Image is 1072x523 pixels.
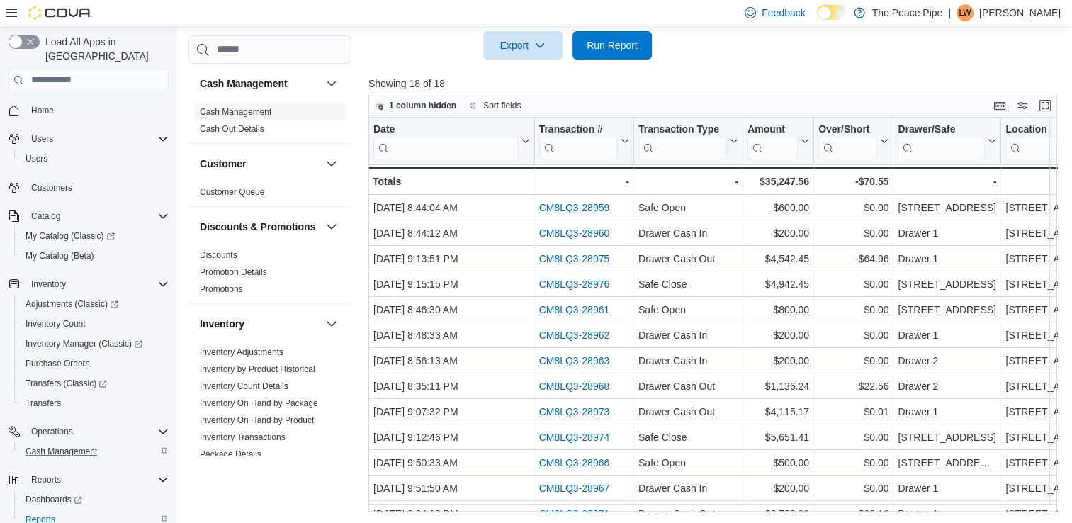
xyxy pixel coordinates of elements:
a: Promotions [200,284,243,294]
div: Over/Short [818,123,877,136]
a: Inventory Transactions [200,432,286,442]
span: Inventory [31,279,66,290]
div: $4,942.45 [747,276,809,293]
button: Purchase Orders [14,354,174,373]
span: Operations [26,423,169,440]
span: Inventory Count Details [200,381,288,392]
button: Inventory [3,274,174,294]
a: Adjustments (Classic) [14,294,174,314]
div: Drawer Cash Out [638,505,738,522]
div: Drawer Cash In [638,225,738,242]
div: - [898,173,996,190]
a: Purchase Orders [20,355,96,372]
div: Drawer 2 [898,352,996,369]
div: [DATE] 9:13:51 PM [373,250,530,267]
a: Inventory Manager (Classic) [20,335,148,352]
div: $0.00 [818,199,888,216]
a: Cash Management [20,443,103,460]
span: Reports [31,474,61,485]
div: Safe Open [638,199,738,216]
span: Load All Apps in [GEOGRAPHIC_DATA] [40,35,169,63]
div: Over/Short [818,123,877,159]
div: [DATE] 8:44:04 AM [373,199,530,216]
a: Transfers (Classic) [20,375,113,392]
a: Users [20,150,53,167]
a: CM8LQ3-28971 [538,508,609,519]
span: Inventory Adjustments [200,347,283,358]
input: Dark Mode [817,5,847,20]
a: CM8LQ3-28959 [538,202,609,213]
button: Display options [1014,97,1031,114]
div: [STREET_ADDRESS] [898,276,996,293]
span: Cash Out Details [200,123,264,135]
button: Users [14,149,174,169]
h3: Discounts & Promotions [200,220,315,234]
div: $200.00 [747,225,809,242]
button: 1 column hidden [369,97,462,114]
button: Transaction Type [638,123,738,159]
a: Customer Queue [200,187,264,197]
span: Transfers (Classic) [20,375,169,392]
div: Cash Management [188,103,351,143]
div: [DATE] 8:35:11 PM [373,378,530,395]
div: [DATE] 8:56:13 AM [373,352,530,369]
button: Cash Management [200,77,320,91]
a: Transfers [20,395,67,412]
div: $0.00 [818,327,888,344]
div: Drawer Cash Out [638,378,738,395]
span: Adjustments (Classic) [20,296,169,313]
span: Users [31,133,53,145]
div: Customer [188,184,351,206]
button: Customers [3,177,174,198]
div: [DATE] 9:07:32 PM [373,403,530,420]
div: $0.00 [818,352,888,369]
div: [DATE] 8:44:12 AM [373,225,530,242]
span: Inventory by Product Historical [200,364,315,375]
span: Inventory [26,276,169,293]
div: $22.56 [818,378,888,395]
span: Dashboards [26,494,82,505]
a: Cash Out Details [200,124,264,134]
a: CM8LQ3-28960 [538,227,609,239]
button: Drawer/Safe [898,123,996,159]
span: Discounts [200,249,237,261]
a: Promotion Details [200,267,267,277]
span: Customer Queue [200,186,264,198]
div: [STREET_ADDRESS] [898,429,996,446]
div: $0.00 [818,225,888,242]
div: Totals [373,173,530,190]
div: Drawer/Safe [898,123,985,136]
div: $200.00 [747,480,809,497]
button: Users [3,129,174,149]
div: Drawer Cash Out [638,403,738,420]
span: Purchase Orders [26,358,90,369]
p: | [948,4,951,21]
span: Inventory Manager (Classic) [26,338,142,349]
div: Safe Open [638,454,738,471]
span: My Catalog (Beta) [26,250,94,261]
div: Drawer 1 [898,480,996,497]
div: Date [373,123,519,136]
div: Transaction Type [638,123,727,159]
a: My Catalog (Classic) [14,226,174,246]
div: [DATE] 8:46:30 AM [373,301,530,318]
span: Inventory Count [26,318,86,330]
div: [DATE] 9:51:50 AM [373,480,530,497]
span: Transfers [26,398,61,409]
button: Over/Short [818,123,888,159]
div: Drawer 2 [898,378,996,395]
img: Cova [28,6,92,20]
div: Lynsey Williamson [957,4,974,21]
div: -$28.16 [818,505,888,522]
a: CM8LQ3-28976 [538,279,609,290]
div: Safe Close [638,276,738,293]
span: Catalog [31,210,60,222]
button: Amount [747,123,809,159]
div: $0.00 [818,429,888,446]
a: Customers [26,179,78,196]
div: $600.00 [747,199,809,216]
button: Transaction # [538,123,628,159]
div: $4,542.45 [747,250,809,267]
div: Drawer/Safe [898,123,985,159]
a: Inventory by Product Historical [200,364,315,374]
